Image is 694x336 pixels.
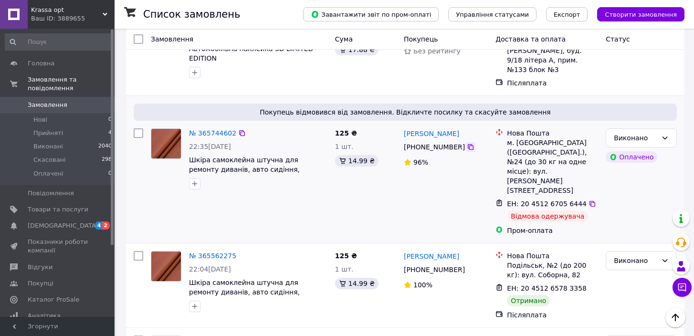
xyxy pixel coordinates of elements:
[413,158,428,166] span: 96%
[507,210,588,222] div: Відмова одержувача
[33,169,63,178] span: Оплачені
[588,10,684,18] a: Створити замовлення
[335,155,379,167] div: 14.99 ₴
[189,143,231,150] span: 22:35[DATE]
[507,295,550,306] div: Отримано
[507,310,598,320] div: Післяплата
[108,115,112,124] span: 0
[495,35,566,43] span: Доставка та оплата
[33,156,66,164] span: Скасовані
[402,263,467,276] div: [PHONE_NUMBER]
[507,27,598,74] div: [GEOGRAPHIC_DATA], №320 (до 30 кг): вул. [PERSON_NAME], буд. 9/18 літера А, прим. №133 блок №3
[413,47,461,55] span: Без рейтингу
[33,115,47,124] span: Нові
[335,143,354,150] span: 1 шт.
[448,7,536,21] button: Управління статусами
[28,263,53,272] span: Відгуки
[151,128,181,159] a: Фото товару
[5,33,113,51] input: Пошук
[404,129,459,138] a: [PERSON_NAME]
[102,156,112,164] span: 298
[546,7,588,21] button: Експорт
[597,7,684,21] button: Створити замовлення
[28,59,54,68] span: Головна
[95,221,103,230] span: 4
[28,189,74,198] span: Повідомлення
[413,281,432,289] span: 100%
[335,129,357,137] span: 125 ₴
[151,129,181,158] img: Фото товару
[335,35,353,43] span: Cума
[151,35,193,43] span: Замовлення
[28,221,98,230] span: [DEMOGRAPHIC_DATA]
[28,205,88,214] span: Товари та послуги
[507,251,598,261] div: Нова Пошта
[189,129,236,137] a: № 365744602
[28,295,79,304] span: Каталог ProSale
[507,226,598,235] div: Пром-оплата
[28,279,53,288] span: Покупці
[606,151,657,163] div: Оплачено
[402,140,467,154] div: [PHONE_NUMBER]
[108,169,112,178] span: 0
[507,128,598,138] div: Нова Пошта
[606,35,630,43] span: Статус
[189,252,236,260] a: № 365562275
[554,11,580,18] span: Експорт
[137,107,673,117] span: Покупець відмовився від замовлення. Відкличте посилку та скасуйте замовлення
[28,101,67,109] span: Замовлення
[98,142,112,151] span: 2040
[151,252,181,281] img: Фото товару
[335,265,354,273] span: 1 шт.
[335,44,379,55] div: 17.88 ₴
[28,312,61,320] span: Аналітика
[456,11,529,18] span: Управління статусами
[31,6,103,14] span: Krassa opt
[303,7,439,21] button: Завантажити звіт по пром-оплаті
[673,278,692,297] button: Чат з покупцем
[28,238,88,255] span: Показники роботи компанії
[404,252,459,261] a: [PERSON_NAME]
[108,129,112,137] span: 4
[189,279,318,315] a: Шкіра самоклейна штучна для ремонту диванів, авто сидіння, меблів, галантереї латка 20 x 30 см, К...
[28,75,115,93] span: Замовлення та повідомлення
[507,284,587,292] span: ЕН: 20 4512 6578 3358
[614,255,657,266] div: Виконано
[605,11,677,18] span: Створити замовлення
[33,142,63,151] span: Виконані
[335,278,379,289] div: 14.99 ₴
[507,138,598,195] div: м. [GEOGRAPHIC_DATA] ([GEOGRAPHIC_DATA].), №24 (до 30 кг на одне місце): вул. [PERSON_NAME][STREE...
[143,9,240,20] h1: Список замовлень
[404,35,438,43] span: Покупець
[33,129,63,137] span: Прийняті
[311,10,431,19] span: Завантажити звіт по пром-оплаті
[31,14,115,23] div: Ваш ID: 3889655
[189,156,318,192] a: Шкіра самоклейна штучна для ремонту диванів, авто сидіння, меблів, галантереї латка 20 x 30 см, К...
[507,261,598,280] div: Подільськ, №2 (до 200 кг): вул. Соборна, 82
[665,307,685,327] button: Наверх
[335,252,357,260] span: 125 ₴
[189,265,231,273] span: 22:04[DATE]
[507,200,587,208] span: ЕН: 20 4512 6705 6444
[102,221,110,230] span: 2
[507,78,598,88] div: Післяплата
[614,133,657,143] div: Виконано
